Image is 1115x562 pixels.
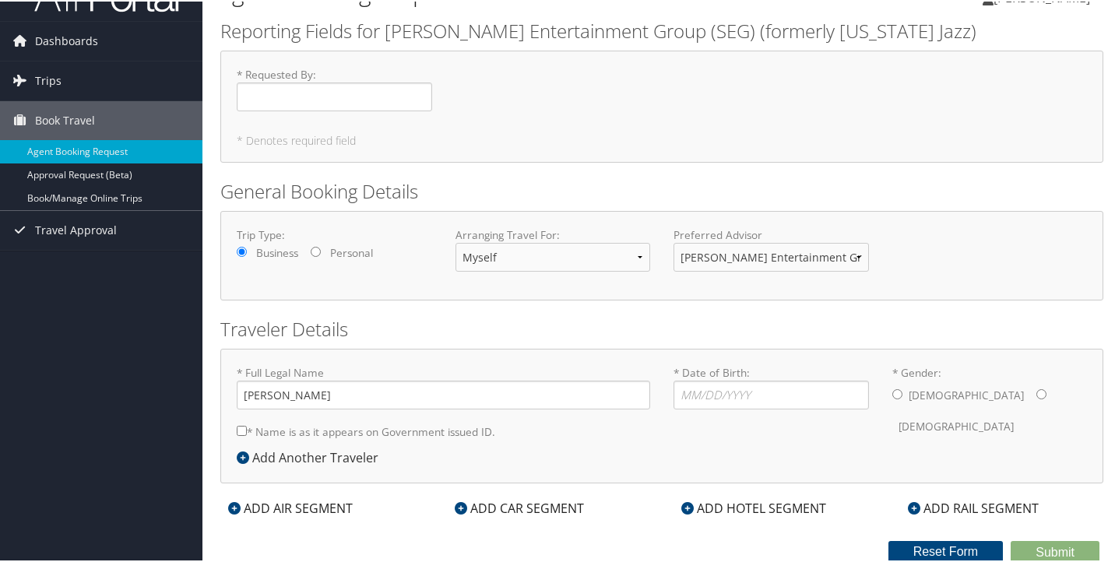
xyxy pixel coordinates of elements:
[220,177,1103,203] h2: General Booking Details
[674,364,869,408] label: * Date of Birth:
[220,16,1103,43] h2: Reporting Fields for [PERSON_NAME] Entertainment Group (SEG) (formerly [US_STATE] Jazz)
[237,81,432,110] input: * Requested By:
[447,497,592,516] div: ADD CAR SEGMENT
[220,314,1103,341] h2: Traveler Details
[900,497,1046,516] div: ADD RAIL SEGMENT
[35,209,117,248] span: Travel Approval
[237,364,650,408] label: * Full Legal Name
[237,226,432,241] label: Trip Type:
[35,100,95,139] span: Book Travel
[330,244,373,259] label: Personal
[256,244,298,259] label: Business
[888,539,1004,561] button: Reset Form
[674,226,869,241] label: Preferred Advisor
[674,379,869,408] input: * Date of Birth:
[237,379,650,408] input: * Full Legal Name
[237,134,1087,145] h5: * Denotes required field
[35,20,98,59] span: Dashboards
[892,388,902,398] input: * Gender:[DEMOGRAPHIC_DATA][DEMOGRAPHIC_DATA]
[220,497,361,516] div: ADD AIR SEGMENT
[237,447,386,465] div: Add Another Traveler
[237,416,495,444] label: * Name is as it appears on Government issued ID.
[237,65,432,110] label: * Requested By :
[35,60,62,99] span: Trips
[892,364,1088,441] label: * Gender:
[455,226,651,241] label: Arranging Travel For:
[899,410,1014,440] label: [DEMOGRAPHIC_DATA]
[674,497,834,516] div: ADD HOTEL SEGMENT
[1036,388,1046,398] input: * Gender:[DEMOGRAPHIC_DATA][DEMOGRAPHIC_DATA]
[237,424,247,434] input: * Name is as it appears on Government issued ID.
[909,379,1024,409] label: [DEMOGRAPHIC_DATA]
